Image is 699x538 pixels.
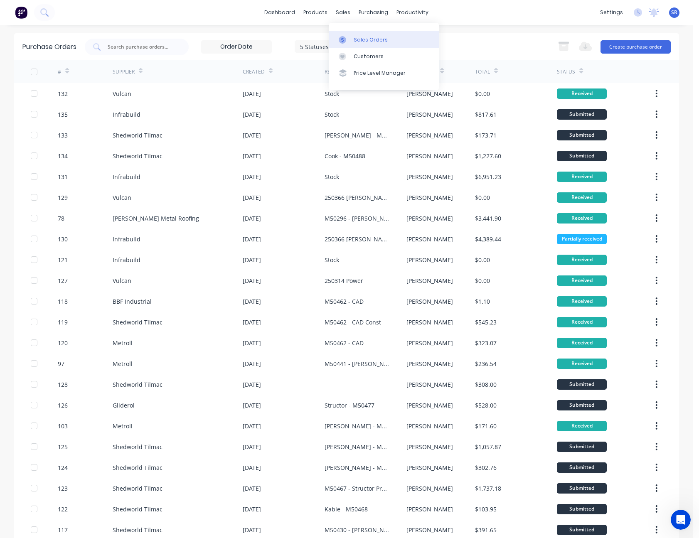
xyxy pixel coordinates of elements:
[325,339,364,347] div: M50462 - CAD
[392,6,433,19] div: productivity
[113,463,162,472] div: Shedworld Tilmac
[58,422,68,430] div: 103
[475,442,501,451] div: $1,057.87
[58,89,68,98] div: 132
[475,359,497,368] div: $236.54
[671,510,691,530] iframe: Intercom live chat
[475,214,501,223] div: $3,441.90
[325,152,365,160] div: Cook - M50488
[243,152,261,160] div: [DATE]
[325,401,374,410] div: Structor - M50477
[243,172,261,181] div: [DATE]
[475,131,497,140] div: $173.71
[325,89,339,98] div: Stock
[243,526,261,534] div: [DATE]
[557,504,607,514] div: Submitted
[475,380,497,389] div: $308.00
[557,109,607,120] div: Submitted
[406,442,453,451] div: [PERSON_NAME]
[406,89,453,98] div: [PERSON_NAME]
[475,526,497,534] div: $391.65
[557,462,607,473] div: Submitted
[325,110,339,119] div: Stock
[406,526,453,534] div: [PERSON_NAME]
[113,131,162,140] div: Shedworld Tilmac
[58,172,68,181] div: 131
[243,422,261,430] div: [DATE]
[113,172,140,181] div: Infrabuild
[406,131,453,140] div: [PERSON_NAME]
[325,214,390,223] div: M50296 - [PERSON_NAME]
[58,526,68,534] div: 117
[58,152,68,160] div: 134
[325,131,390,140] div: [PERSON_NAME] - M50487
[601,40,671,54] button: Create purchase order
[325,318,381,327] div: M50462 - CAD Const
[557,400,607,410] div: Submitted
[58,505,68,513] div: 122
[113,152,162,160] div: Shedworld Tilmac
[557,151,607,161] div: Submitted
[243,214,261,223] div: [DATE]
[113,339,133,347] div: Metroll
[325,255,339,264] div: Stock
[58,68,61,76] div: #
[406,110,453,119] div: [PERSON_NAME]
[557,525,607,535] div: Submitted
[243,380,261,389] div: [DATE]
[243,339,261,347] div: [DATE]
[325,359,390,368] div: M50441 - [PERSON_NAME]
[557,255,607,265] div: Received
[243,255,261,264] div: [DATE]
[58,110,68,119] div: 135
[15,6,27,19] img: Factory
[557,68,575,76] div: Status
[406,255,453,264] div: [PERSON_NAME]
[406,380,453,389] div: [PERSON_NAME]
[332,6,354,19] div: sales
[58,339,68,347] div: 120
[406,484,453,493] div: [PERSON_NAME]
[475,422,497,430] div: $171.60
[113,89,131,98] div: Vulcan
[113,297,152,306] div: BBF Industrial
[107,43,176,51] input: Search purchase orders...
[243,484,261,493] div: [DATE]
[325,172,339,181] div: Stock
[596,6,627,19] div: settings
[113,422,133,430] div: Metroll
[475,172,501,181] div: $6,951.23
[58,276,68,285] div: 127
[58,214,64,223] div: 78
[329,48,439,65] a: Customers
[243,401,261,410] div: [DATE]
[557,379,607,390] div: Submitted
[58,131,68,140] div: 133
[58,484,68,493] div: 123
[243,318,261,327] div: [DATE]
[243,193,261,202] div: [DATE]
[113,110,140,119] div: Infrabuild
[557,172,607,182] div: Received
[243,297,261,306] div: [DATE]
[354,53,384,60] div: Customers
[243,463,261,472] div: [DATE]
[475,89,490,98] div: $0.00
[325,193,390,202] div: 250366 [PERSON_NAME] dairy
[406,297,453,306] div: [PERSON_NAME]
[354,6,392,19] div: purchasing
[22,42,76,52] div: Purchase Orders
[113,359,133,368] div: Metroll
[58,255,68,264] div: 121
[557,296,607,307] div: Received
[243,276,261,285] div: [DATE]
[325,297,364,306] div: M50462 - CAD
[475,401,497,410] div: $528.00
[243,89,261,98] div: [DATE]
[475,68,490,76] div: Total
[325,442,390,451] div: [PERSON_NAME] - M50470
[557,442,607,452] div: Submitted
[557,88,607,99] div: Received
[557,483,607,494] div: Submitted
[406,172,453,181] div: [PERSON_NAME]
